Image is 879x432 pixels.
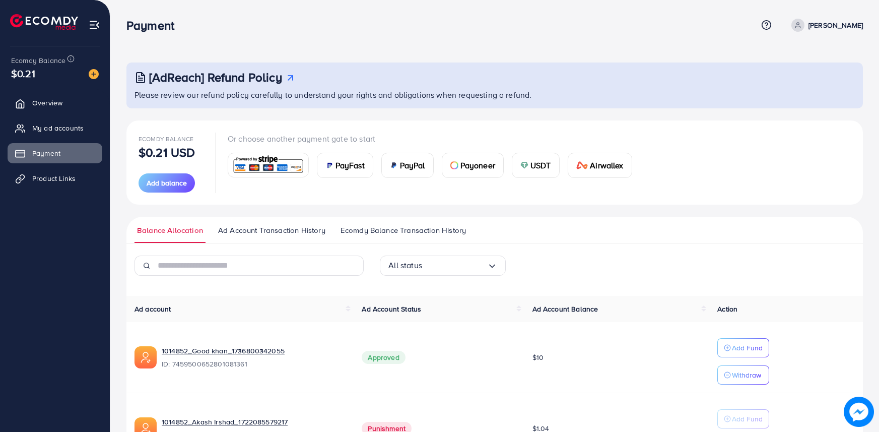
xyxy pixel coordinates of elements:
[732,413,763,425] p: Add Fund
[228,153,309,177] a: card
[32,123,84,133] span: My ad accounts
[532,304,598,314] span: Ad Account Balance
[576,161,588,169] img: card
[8,93,102,113] a: Overview
[8,168,102,189] a: Product Links
[139,173,195,193] button: Add balance
[362,351,405,364] span: Approved
[808,19,863,31] p: [PERSON_NAME]
[325,161,333,169] img: card
[717,338,769,357] button: Add Fund
[162,359,346,369] span: ID: 7459500652801081361
[460,159,495,171] span: Payoneer
[341,225,466,236] span: Ecomdy Balance Transaction History
[422,258,487,273] input: Search for option
[450,161,458,169] img: card
[787,19,863,32] a: [PERSON_NAME]
[134,89,857,101] p: Please review our refund policy carefully to understand your rights and obligations when requesti...
[717,365,769,385] button: Withdraw
[732,369,761,381] p: Withdraw
[8,118,102,138] a: My ad accounts
[380,256,506,276] div: Search for option
[11,55,65,66] span: Ecomdy Balance
[137,225,203,236] span: Balance Allocation
[335,159,365,171] span: PayFast
[532,352,544,362] span: $10
[139,135,193,143] span: Ecomdy Balance
[32,148,60,158] span: Payment
[89,69,99,79] img: image
[390,161,398,169] img: card
[162,346,285,356] a: 1014852_Good khan_1736800342055
[717,409,769,428] button: Add Fund
[8,143,102,163] a: Payment
[147,178,187,188] span: Add balance
[149,70,282,85] h3: [AdReach] Refund Policy
[388,258,422,273] span: All status
[134,346,157,368] img: ic-ads-acc.e4c84228.svg
[10,14,78,30] img: logo
[717,304,737,314] span: Action
[162,417,288,427] a: 1014852_Akash Irshad_1722085579217
[732,342,763,354] p: Add Fund
[218,225,325,236] span: Ad Account Transaction History
[228,133,640,145] p: Or choose another payment gate to start
[362,304,421,314] span: Ad Account Status
[844,397,874,427] img: image
[317,153,373,178] a: cardPayFast
[530,159,551,171] span: USDT
[162,346,346,369] div: <span class='underline'>1014852_Good khan_1736800342055</span></br>7459500652801081361
[89,19,100,31] img: menu
[134,304,171,314] span: Ad account
[568,153,632,178] a: cardAirwallex
[32,98,62,108] span: Overview
[126,18,182,33] h3: Payment
[231,154,305,176] img: card
[442,153,504,178] a: cardPayoneer
[520,161,528,169] img: card
[32,173,76,183] span: Product Links
[400,159,425,171] span: PayPal
[590,159,623,171] span: Airwallex
[139,146,195,158] p: $0.21 USD
[11,66,35,81] span: $0.21
[381,153,434,178] a: cardPayPal
[512,153,560,178] a: cardUSDT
